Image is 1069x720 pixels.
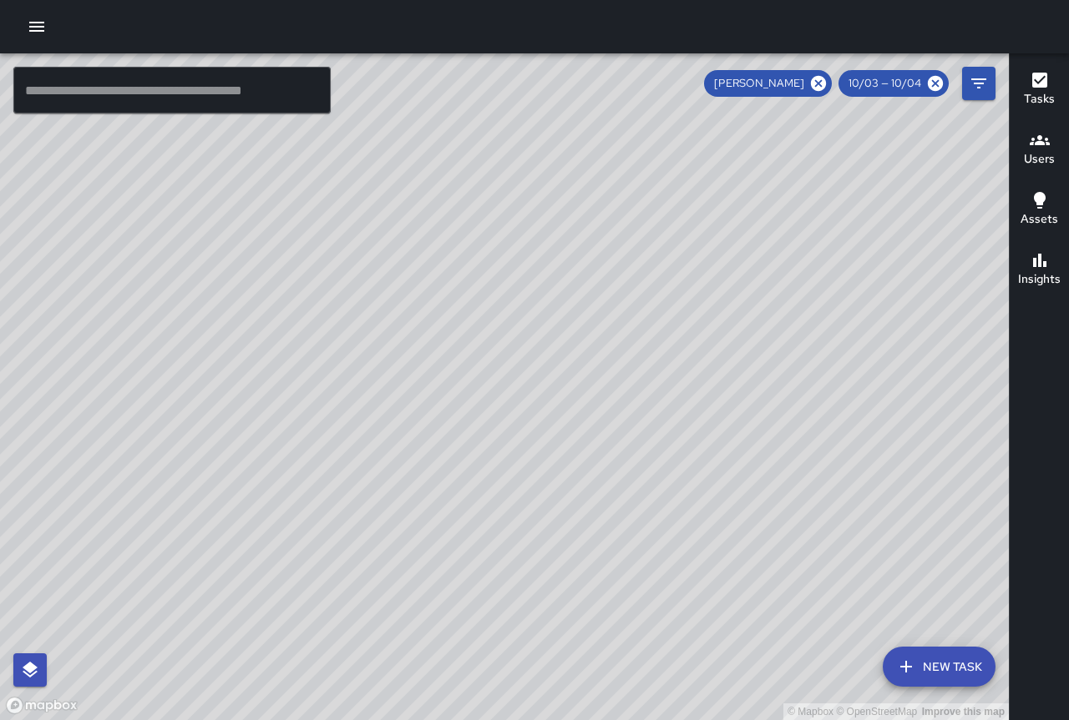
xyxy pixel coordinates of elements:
[1010,60,1069,120] button: Tasks
[704,75,814,92] span: [PERSON_NAME]
[1021,210,1058,229] h6: Assets
[1010,120,1069,180] button: Users
[1010,180,1069,240] button: Assets
[1010,240,1069,300] button: Insights
[838,70,949,97] div: 10/03 — 10/04
[704,70,832,97] div: [PERSON_NAME]
[962,67,996,100] button: Filters
[1024,150,1055,169] h6: Users
[838,75,931,92] span: 10/03 — 10/04
[1024,90,1055,108] h6: Tasks
[883,647,996,687] button: New Task
[1018,270,1061,289] h6: Insights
